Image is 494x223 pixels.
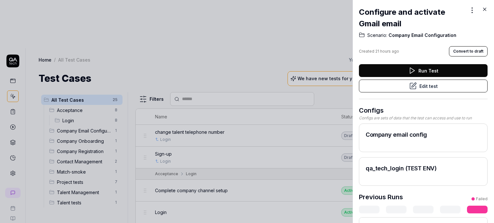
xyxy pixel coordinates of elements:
[367,32,387,39] span: Scenario:
[359,80,488,92] button: Edit test
[359,115,488,121] div: Configs are sets of data that the test can access and use to run
[449,46,488,56] button: Convert to draft
[366,164,481,173] h2: qa_tech_login (TEST ENV)
[359,6,467,30] h2: Configure and activate Gmail email
[359,192,403,202] h3: Previous Runs
[359,48,399,54] div: Created
[375,49,399,54] time: 21 hours ago
[476,196,488,202] div: Failed
[359,106,488,115] h3: Configs
[387,32,456,39] span: Company Email Configuration
[359,64,488,77] button: Run Test
[366,130,481,139] h2: Company email config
